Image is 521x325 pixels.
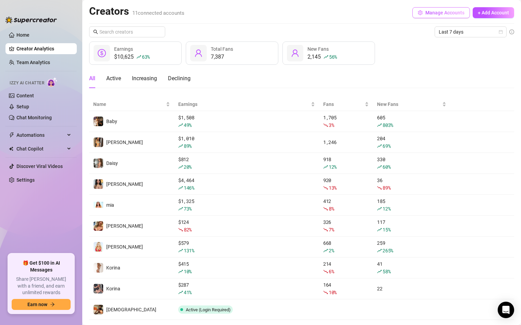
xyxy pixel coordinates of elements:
span: [PERSON_NAME] [106,223,143,229]
span: user [194,49,203,57]
div: $ 415 [178,260,315,275]
span: user [291,49,299,57]
span: 10 % [184,268,192,275]
img: mia [94,200,103,210]
div: 214 [323,260,369,275]
span: 82 % [184,226,192,233]
div: $ 1,508 [178,114,315,129]
button: Manage Accounts [412,7,470,18]
span: rise [377,248,382,253]
a: Chat Monitoring [16,115,52,120]
div: 605 [377,114,446,129]
span: rise [377,165,382,169]
span: Earnings [178,100,310,108]
span: 2 % [329,247,334,254]
span: rise [178,206,183,211]
span: 69 % [383,143,390,149]
div: $ 1,010 [178,135,315,150]
div: 36 [377,177,446,192]
span: Manage Accounts [425,10,464,15]
div: $ 287 [178,281,315,296]
img: Korina [94,263,103,273]
div: $ 124 [178,218,315,233]
div: 412 [323,197,369,213]
span: 58 % [383,268,390,275]
img: Ameena [94,179,103,189]
th: New Fans [373,98,450,111]
span: rise [377,144,382,148]
span: fall [178,227,183,232]
span: Last 7 days [439,27,502,37]
div: 164 [323,281,369,296]
span: New Fans [307,46,329,52]
span: 3 % [329,122,334,128]
div: $ 812 [178,156,315,171]
div: 185 [377,197,446,213]
div: 7,387 [211,53,233,61]
a: Home [16,32,29,38]
span: Korina [106,265,120,270]
div: $10,625 [114,53,150,61]
th: Earnings [174,98,319,111]
span: setting [418,10,423,15]
a: Discover Viral Videos [16,164,63,169]
span: 6 % [329,268,334,275]
span: rise [377,206,382,211]
span: rise [178,290,183,295]
span: 20 % [184,164,192,170]
span: rise [323,248,328,253]
img: Korina [94,284,103,293]
span: calendar [499,30,503,34]
div: 117 [377,218,446,233]
span: 10 % [329,289,337,296]
span: [PERSON_NAME] [106,140,143,145]
div: 918 [323,156,369,171]
span: rise [377,227,382,232]
input: Search creators [99,28,156,36]
span: 15 % [383,226,390,233]
span: mia [106,202,114,208]
span: [PERSON_NAME] [106,181,143,187]
span: rise [377,269,382,274]
div: 259 [377,239,446,254]
a: Content [16,93,34,98]
span: 7 % [329,226,334,233]
div: 22 [377,285,446,292]
span: New Fans [377,100,441,108]
a: Team Analytics [16,60,50,65]
span: thunderbolt [9,132,14,138]
span: rise [323,165,328,169]
span: rise [178,269,183,274]
span: rise [178,165,183,169]
span: + Add Account [478,10,509,15]
span: rise [178,144,183,148]
div: 326 [323,218,369,233]
span: Chat Copilot [16,143,65,154]
span: fall [323,123,328,128]
div: 1,705 [323,114,369,129]
span: rise [178,185,183,190]
div: $ 1,325 [178,197,315,213]
span: fall [323,185,328,190]
span: fall [377,185,382,190]
img: Deyana [94,305,103,314]
span: 11 connected accounts [132,10,184,16]
img: Chat Copilot [9,146,13,151]
span: rise [377,123,382,128]
span: 56 % [329,53,337,60]
span: search [93,29,98,34]
div: All [89,74,95,83]
span: fall [323,206,328,211]
div: 2,145 [307,53,337,61]
span: Korina [106,286,120,291]
th: Name [89,98,174,111]
span: rise [324,55,328,59]
span: 12 % [383,205,390,212]
span: 265 % [383,247,393,254]
div: $ 4,464 [178,177,315,192]
span: rise [178,123,183,128]
span: Fans [323,100,363,108]
a: Setup [16,104,29,109]
span: Izzy AI Chatter [10,80,44,86]
img: Ezra [94,221,103,231]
